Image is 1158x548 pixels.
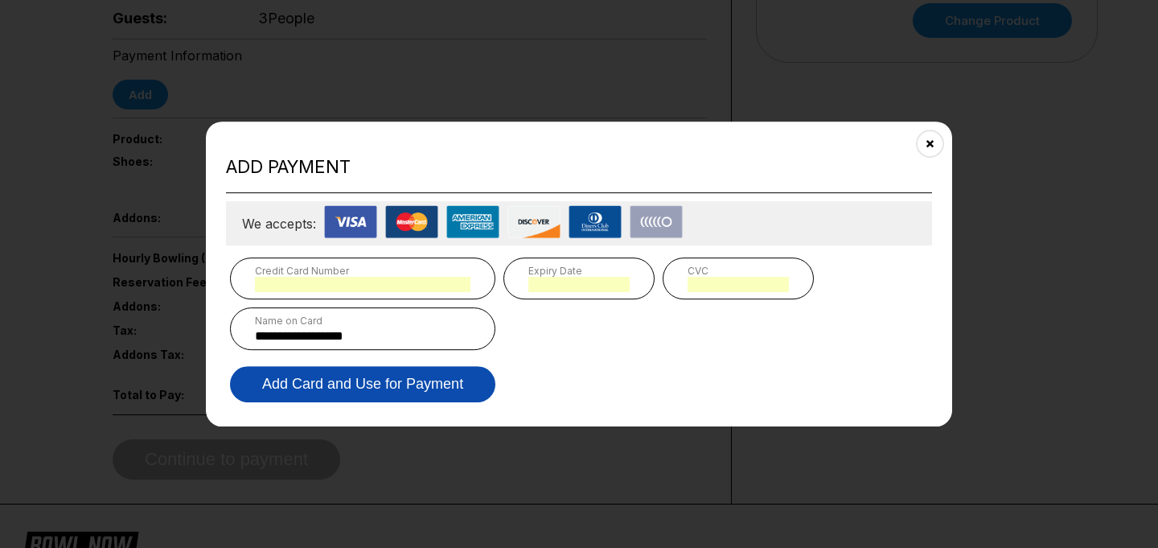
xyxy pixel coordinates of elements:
iframe: To enrich screen reader interactions, please activate Accessibility in Grammarly extension settings [255,277,470,292]
span: We accepts: [242,216,316,232]
button: Close [910,123,950,163]
img: card [630,205,683,238]
img: card [507,205,561,238]
img: card [324,205,377,238]
img: card [446,205,499,238]
iframe: To enrich screen reader interactions, please activate Accessibility in Grammarly extension settings [688,277,789,292]
div: CVC [688,265,789,277]
div: Credit Card Number [255,265,470,277]
div: Expiry Date [528,265,630,277]
button: Add Card and Use for Payment [230,366,495,402]
h2: Add payment [226,156,932,178]
iframe: Secure expiration date input frame [528,277,630,292]
img: card [569,205,622,238]
img: card [385,205,438,238]
div: Name on Card [255,315,470,327]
